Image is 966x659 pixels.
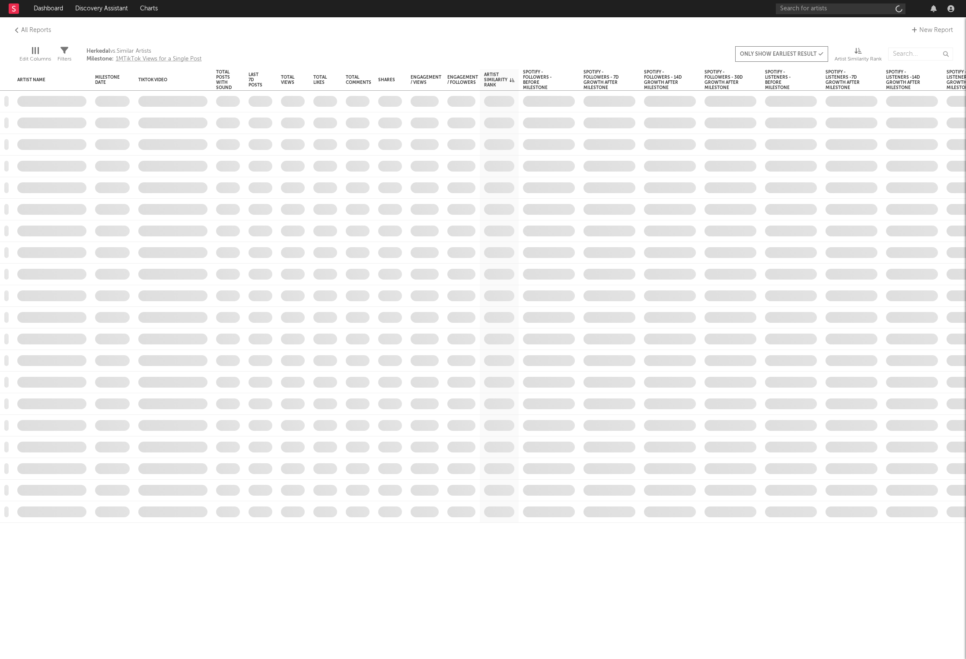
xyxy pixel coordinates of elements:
[835,54,882,64] div: Artist Similarity Rank
[776,3,905,14] input: Search for artists
[765,70,804,90] div: Spotify - Listeners - before Milestone
[57,54,71,64] div: Filters
[19,39,51,73] div: Edit Columns
[19,54,51,64] div: Edit Columns
[447,75,478,85] div: Engagement / Followers
[86,48,201,55] span: vs. Similar Artists
[216,70,232,90] div: Total Posts with Sound
[116,56,201,62] span: 1M TikTok Views for a Single Post
[346,75,371,85] div: Total Comments
[484,72,514,88] div: Artist Similarity Rank
[378,77,395,83] div: Shares
[17,77,73,83] div: Artist Name
[909,25,953,35] a: New Report
[835,39,882,73] div: Artist Similarity Rank
[523,70,562,90] div: Spotify - Followers - before Milestone
[57,39,71,73] div: Filters
[583,70,622,90] div: Spotify - Followers - 7D Growth after Milestone
[281,75,294,85] div: Total Views
[411,75,441,85] div: Engagement / Views
[705,70,743,90] div: Spotify - Followers - 30D Growth after Milestone
[313,75,327,85] div: Total Likes
[888,48,953,60] input: Search...
[86,56,114,62] b: Milestone:
[86,48,110,54] b: Herkedal
[95,75,120,85] div: Milestone Date
[13,25,51,35] a: All Reports
[886,70,925,90] div: Spotify - Listeners -14D Growth after Milestone
[138,77,194,83] div: TikTok Video
[826,70,864,90] div: Spotify - Listeners -7D Growth after Milestone
[735,46,828,62] button: Only show earliest result
[249,72,262,88] div: Last 7D Posts
[644,70,683,90] div: Spotify - Followers - 14D Growth after Milestone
